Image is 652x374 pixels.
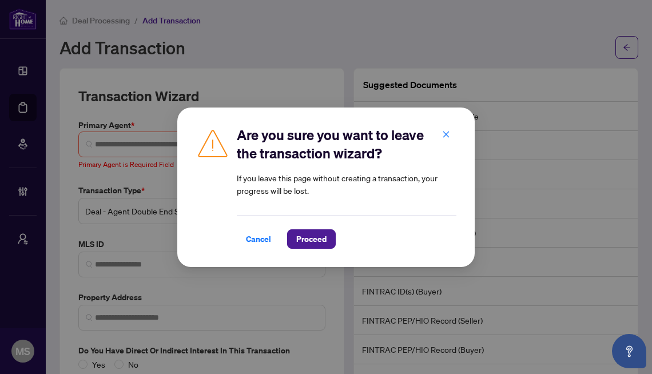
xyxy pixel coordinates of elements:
[237,172,456,197] article: If you leave this page without creating a transaction, your progress will be lost.
[237,229,280,249] button: Cancel
[612,334,646,368] button: Open asap
[237,126,456,162] h2: Are you sure you want to leave the transaction wizard?
[246,230,271,248] span: Cancel
[442,130,450,138] span: close
[287,229,336,249] button: Proceed
[296,230,327,248] span: Proceed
